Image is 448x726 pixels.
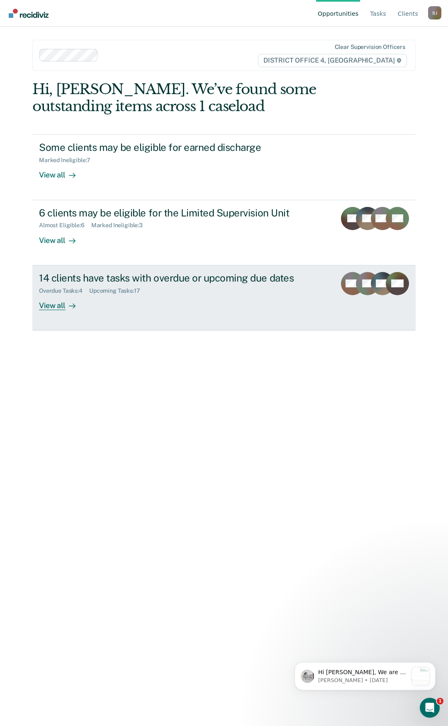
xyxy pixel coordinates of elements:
a: 6 clients may be eligible for the Limited Supervision UnitAlmost Eligible:6Marked Ineligible:3Vie... [32,200,416,265]
div: 6 clients may be eligible for the Limited Supervision Unit [39,207,329,219]
iframe: Intercom live chat [420,698,440,718]
a: 14 clients have tasks with overdue or upcoming due datesOverdue Tasks:4Upcoming Tasks:17View all [32,265,416,330]
div: S J [428,6,441,19]
div: Marked Ineligible : 7 [39,157,97,164]
button: Profile dropdown button [428,6,441,19]
div: Clear supervision officers [335,44,405,51]
div: View all [39,294,85,310]
div: Upcoming Tasks : 17 [89,287,147,294]
span: Hi [PERSON_NAME], We are so excited to announce a brand new feature: AI case note search! 📣 Findi... [36,23,126,236]
div: Overdue Tasks : 4 [39,287,89,294]
div: View all [39,164,85,180]
img: Recidiviz [9,9,49,18]
div: Marked Ineligible : 3 [91,222,149,229]
div: Hi, [PERSON_NAME]. We’ve found some outstanding items across 1 caseload [32,81,339,115]
div: View all [39,229,85,245]
p: Message from Kim, sent 2w ago [36,31,126,39]
a: Some clients may be eligible for earned dischargeMarked Ineligible:7View all [32,134,416,200]
span: DISTRICT OFFICE 4, [GEOGRAPHIC_DATA] [258,54,407,67]
div: 14 clients have tasks with overdue or upcoming due dates [39,272,329,284]
iframe: Intercom notifications message [282,646,448,704]
div: Almost Eligible : 6 [39,222,91,229]
div: Some clients may be eligible for earned discharge [39,141,330,153]
span: 1 [437,698,443,704]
